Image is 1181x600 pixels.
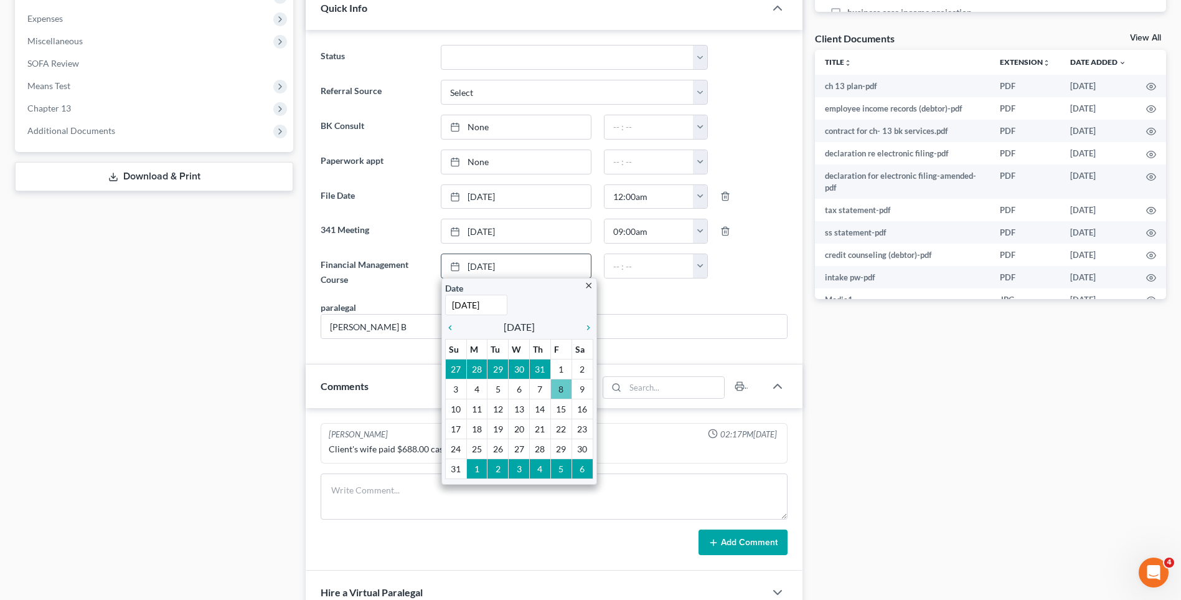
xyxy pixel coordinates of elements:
[815,142,990,164] td: declaration re electronic filing-pdf
[815,221,990,244] td: ss statement-pdf
[530,439,551,459] td: 28
[815,97,990,120] td: employee income records (debtor)-pdf
[584,278,593,292] a: close
[825,57,852,67] a: Titleunfold_more
[321,2,367,14] span: Quick Info
[1060,120,1136,142] td: [DATE]
[445,419,466,439] td: 17
[445,295,507,315] input: 1/1/2013
[509,439,530,459] td: 27
[509,399,530,419] td: 13
[572,439,593,459] td: 30
[487,399,509,419] td: 12
[314,184,434,209] label: File Date
[990,164,1060,199] td: PDF
[550,379,572,399] td: 8
[504,320,535,335] span: [DATE]
[487,439,509,459] td: 26
[27,36,83,46] span: Miscellaneous
[815,164,990,199] td: declaration for electronic filing-amended-pdf
[314,45,434,70] label: Status
[572,339,593,359] th: Sa
[990,221,1060,244] td: PDF
[815,120,990,142] td: contract for ch- 13 bk services.pdf
[487,419,509,439] td: 19
[815,75,990,97] td: ch 13 plan-pdf
[572,419,593,439] td: 23
[530,459,551,479] td: 4
[577,323,593,333] i: chevron_right
[441,185,591,209] a: [DATE]
[572,399,593,419] td: 16
[990,244,1060,266] td: PDF
[466,459,487,479] td: 1
[509,339,530,359] th: W
[530,339,551,359] th: Th
[605,254,694,278] input: -- : --
[605,115,694,139] input: -- : --
[314,254,434,291] label: Financial Management Course
[550,419,572,439] td: 22
[441,150,591,174] a: None
[550,459,572,479] td: 5
[445,379,466,399] td: 3
[27,80,70,91] span: Means Test
[1164,558,1174,568] span: 4
[1060,244,1136,266] td: [DATE]
[17,52,293,75] a: SOFA Review
[329,443,779,455] div: Client's wife paid $688.00 cash for ch 13 bk-MC
[550,339,572,359] th: F
[699,530,788,556] button: Add Comment
[1060,142,1136,164] td: [DATE]
[466,399,487,419] td: 11
[990,199,1060,221] td: PDF
[445,399,466,419] td: 10
[441,254,591,278] a: [DATE]
[466,339,487,359] th: M
[847,6,972,19] span: business case income projection
[321,380,369,392] span: Comments
[1139,558,1169,588] iframe: Intercom live chat
[509,379,530,399] td: 6
[445,282,463,295] label: Date
[720,429,777,440] span: 02:17PM[DATE]
[990,288,1060,311] td: JPG
[815,244,990,266] td: credit counseling (debtor)-pdf
[27,125,115,136] span: Additional Documents
[445,459,466,479] td: 31
[990,75,1060,97] td: PDF
[530,379,551,399] td: 7
[1060,221,1136,244] td: [DATE]
[1060,75,1136,97] td: [DATE]
[572,459,593,479] td: 6
[815,288,990,311] td: Media1
[1119,59,1126,67] i: expand_more
[550,439,572,459] td: 29
[605,219,694,243] input: -- : --
[990,97,1060,120] td: PDF
[572,359,593,379] td: 2
[1060,164,1136,199] td: [DATE]
[27,103,71,113] span: Chapter 13
[625,377,724,398] input: Search...
[314,80,434,105] label: Referral Source
[466,359,487,379] td: 28
[530,399,551,419] td: 14
[550,359,572,379] td: 1
[844,59,852,67] i: unfold_more
[314,150,434,174] label: Paperwork appt
[314,219,434,244] label: 341 Meeting
[605,185,694,209] input: -- : --
[27,58,79,69] span: SOFA Review
[815,266,990,288] td: intake pw-pdf
[321,315,787,338] input: --
[1060,288,1136,311] td: [DATE]
[990,120,1060,142] td: PDF
[27,13,63,24] span: Expenses
[1060,97,1136,120] td: [DATE]
[550,399,572,419] td: 15
[321,586,423,598] span: Hire a Virtual Paralegal
[445,323,461,333] i: chevron_left
[990,142,1060,164] td: PDF
[509,359,530,379] td: 30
